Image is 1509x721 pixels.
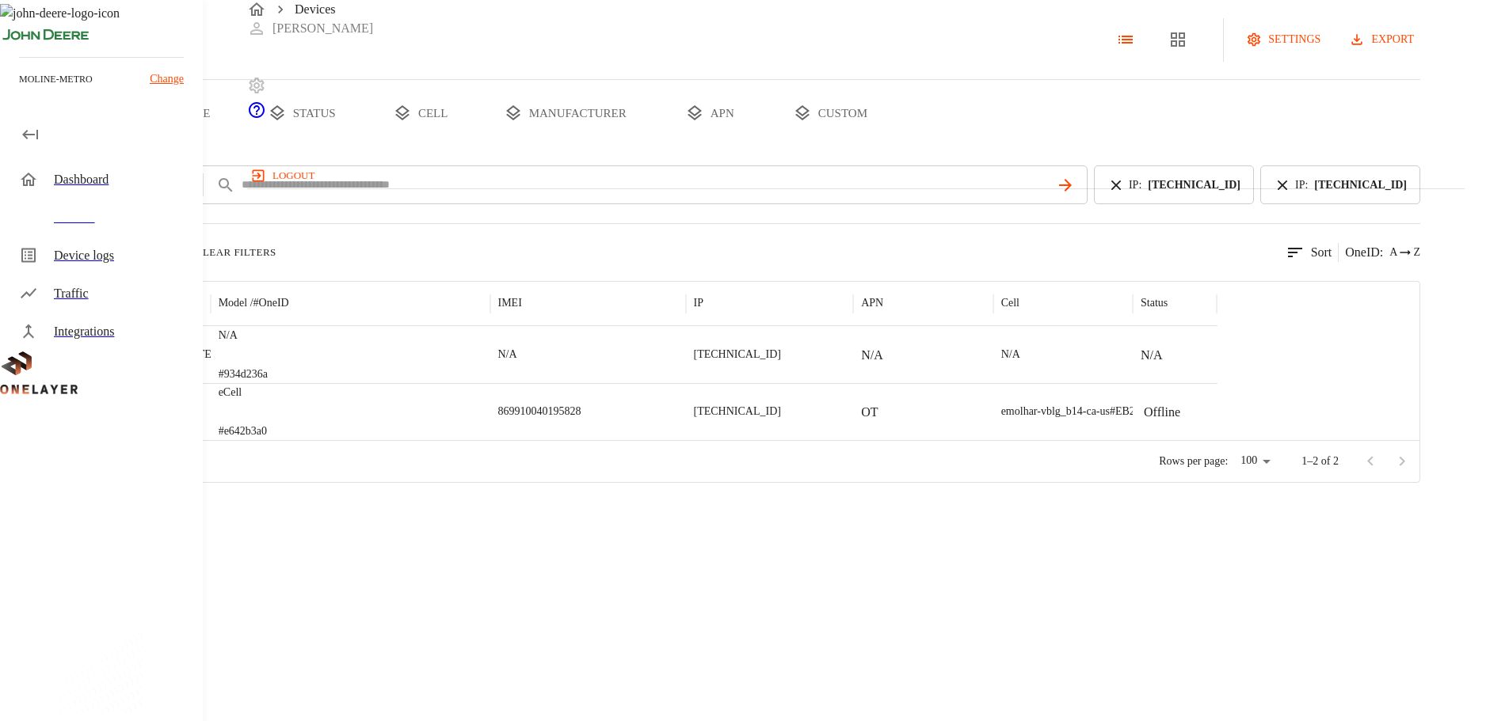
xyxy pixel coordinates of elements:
p: N/A [498,347,517,362]
p: #934d236a [219,366,268,382]
p: N/A [861,346,883,365]
a: onelayer-support [247,108,266,122]
p: Status [1141,295,1168,311]
p: [TECHNICAL_ID] [694,347,781,362]
span: #EB211311833::NOKIA::FW2QQD [1110,405,1273,417]
button: Clear Filters [171,243,282,262]
p: 869910040195828 [498,404,581,419]
p: APN [861,295,883,311]
p: eCell [219,385,267,400]
span: # OneID [253,297,289,309]
span: N/A [1001,348,1020,360]
p: Offline [1144,403,1180,422]
button: logout [247,163,321,188]
span: emolhar-vblg_b14-ca-us [1001,405,1110,417]
p: OneID : [1345,243,1383,262]
p: [TECHNICAL_ID] [694,404,781,419]
p: #e642b3a0 [219,423,267,439]
p: IP [694,295,703,311]
p: [PERSON_NAME] [272,19,373,38]
div: 100 [1234,450,1276,472]
a: logout [247,163,1465,188]
p: Model / [219,295,289,311]
span: Z [1413,245,1420,260]
p: Cell [1001,295,1019,311]
p: Rows per page: [1159,453,1228,469]
p: IMEI [498,295,522,311]
span: A [1389,245,1397,260]
p: N/A [219,328,268,343]
p: 1–2 of 2 [1301,453,1339,469]
p: OT [861,403,878,422]
span: Support Portal [247,108,266,122]
p: Sort [1311,243,1332,262]
p: N/A [1141,346,1163,365]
